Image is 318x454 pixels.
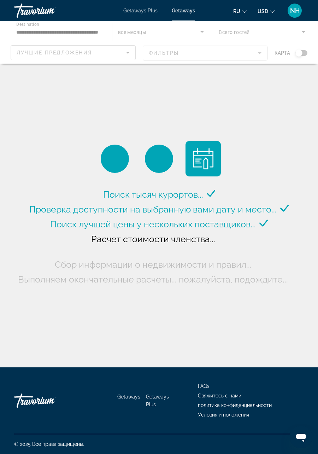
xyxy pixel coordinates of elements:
[91,234,215,244] span: Расчет стоимости членства...
[258,6,275,16] button: Change currency
[14,390,85,411] a: Travorium
[198,402,272,408] a: политика конфиденциальности
[198,383,210,389] a: FAQs
[18,274,288,285] span: Выполняем окончательные расчеты... пожалуйста, подождите...
[14,1,85,20] a: Travorium
[290,426,312,448] iframe: Кнопка запуска окна обмена сообщениями
[285,3,304,18] button: User Menu
[198,412,249,418] a: Условия и положения
[198,393,241,398] a: Свяжитесь с нами
[290,7,300,14] span: NH
[103,189,203,200] span: Поиск тысяч курортов...
[172,8,195,13] a: Getaways
[117,394,140,400] a: Getaways
[233,8,240,14] span: ru
[14,441,84,447] span: © 2025 Все права защищены.
[29,204,277,215] span: Проверка доступности на выбранную вами дату и место...
[123,8,158,13] a: Getaways Plus
[258,8,268,14] span: USD
[50,219,256,229] span: Поиск лучшей цены у нескольких поставщиков...
[233,6,247,16] button: Change language
[55,259,252,270] span: Сбор информации о недвижимости и правил...
[146,394,169,407] a: Getaways Plus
